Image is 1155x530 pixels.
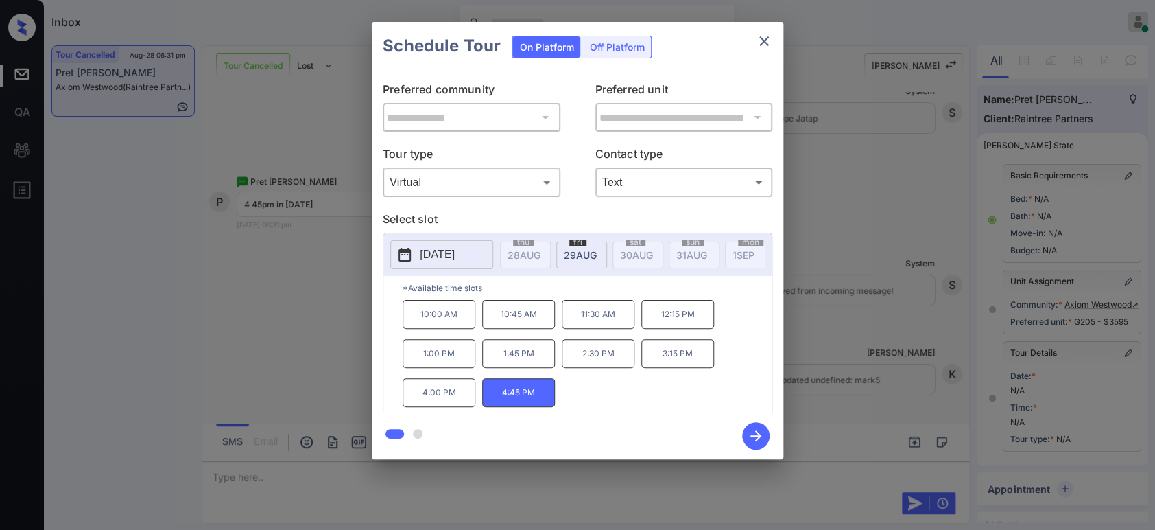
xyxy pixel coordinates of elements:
button: [DATE] [390,240,493,269]
p: 10:45 AM [482,300,555,329]
div: Virtual [386,171,557,194]
button: btn-next [734,418,778,454]
p: *Available time slots [403,276,772,300]
div: date-select [556,242,607,268]
span: fri [569,238,586,246]
p: 4:45 PM [482,378,555,407]
p: 4:00 PM [403,378,475,407]
p: Contact type [595,146,773,168]
p: Preferred community [383,81,560,103]
p: [DATE] [420,246,455,263]
span: 29 AUG [564,249,597,261]
p: 1:45 PM [482,339,555,368]
div: Off Platform [582,36,651,58]
p: 10:00 AM [403,300,475,329]
p: 1:00 PM [403,339,475,368]
p: 2:30 PM [562,339,634,368]
p: Preferred unit [595,81,773,103]
p: 3:15 PM [641,339,714,368]
div: On Platform [512,36,580,58]
p: Tour type [383,146,560,168]
h2: Schedule Tour [372,22,512,70]
div: Text [599,171,770,194]
p: 11:30 AM [562,300,634,329]
p: Select slot [383,211,772,233]
button: close [750,27,778,55]
p: 12:15 PM [641,300,714,329]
